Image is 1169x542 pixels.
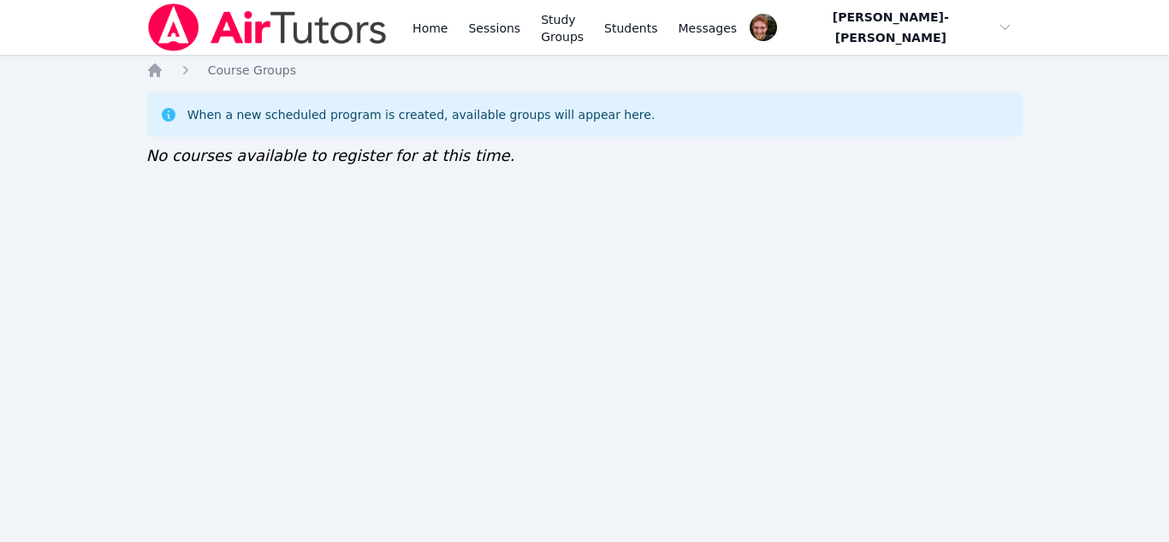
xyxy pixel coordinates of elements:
a: Course Groups [208,62,296,79]
span: No courses available to register for at this time. [146,146,515,164]
img: Air Tutors [146,3,389,51]
span: Course Groups [208,63,296,77]
div: When a new scheduled program is created, available groups will appear here. [187,106,656,123]
span: Messages [679,20,738,37]
nav: Breadcrumb [146,62,1024,79]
